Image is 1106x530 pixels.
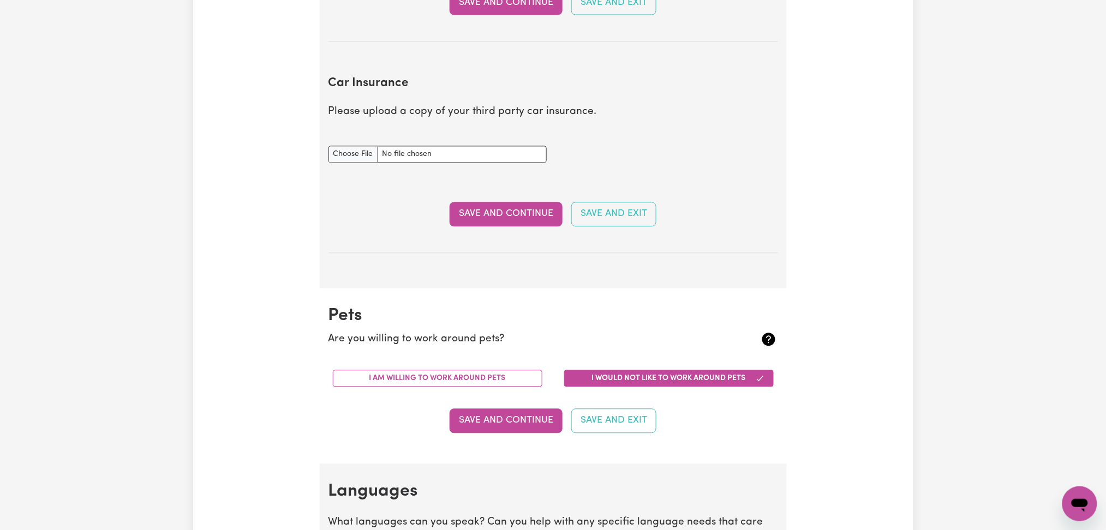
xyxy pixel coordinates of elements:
[1062,486,1097,521] iframe: Button to launch messaging window
[328,77,778,92] h2: Car Insurance
[450,409,563,433] button: Save and Continue
[564,370,774,387] button: I would not like to work around pets
[571,202,656,226] button: Save and Exit
[328,481,778,502] h2: Languages
[450,202,563,226] button: Save and Continue
[571,409,656,433] button: Save and Exit
[333,370,542,387] button: I am willing to work around pets
[328,105,778,121] p: Please upload a copy of your third party car insurance.
[328,332,703,348] p: Are you willing to work around pets?
[328,306,778,327] h2: Pets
